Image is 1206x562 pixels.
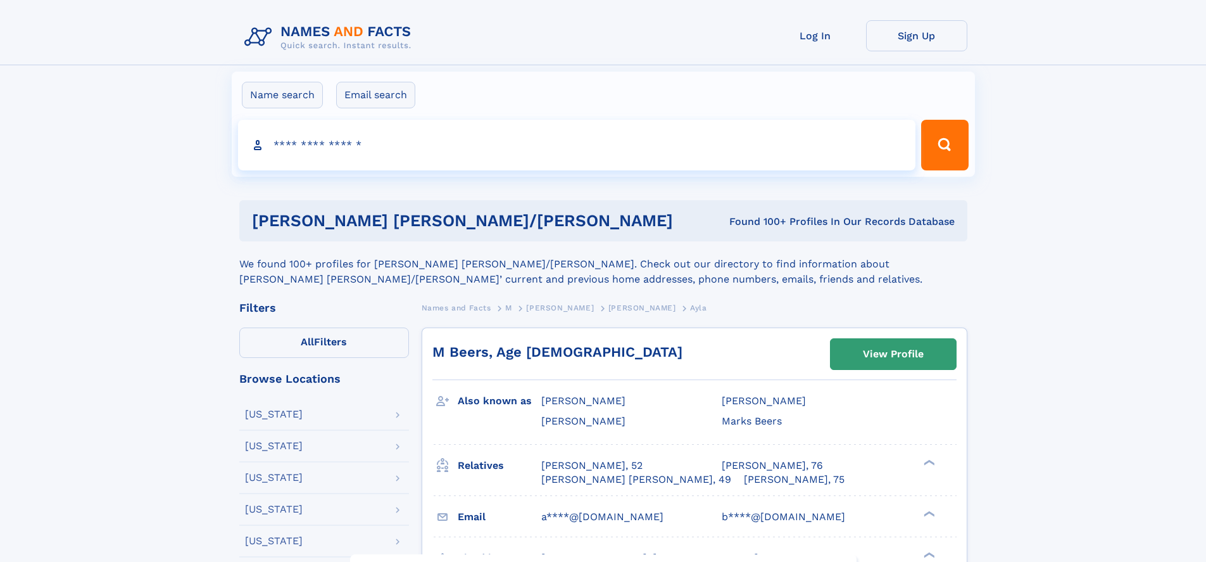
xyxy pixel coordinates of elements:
[526,300,594,316] a: [PERSON_NAME]
[239,241,967,287] div: We found 100+ profiles for [PERSON_NAME] [PERSON_NAME]/[PERSON_NAME]. Check out our directory to ...
[458,455,541,476] h3: Relatives
[239,302,409,314] div: Filters
[238,120,916,170] input: search input
[245,536,303,546] div: [US_STATE]
[866,20,967,51] a: Sign Up
[245,441,303,451] div: [US_STATE]
[239,20,422,54] img: Logo Names and Facts
[701,215,955,229] div: Found 100+ Profiles In Our Records Database
[505,300,512,316] a: M
[863,340,924,369] div: View Profile
[422,300,491,316] a: Names and Facts
[526,303,594,312] span: [PERSON_NAME]
[239,373,409,385] div: Browse Locations
[239,328,409,358] label: Filters
[921,120,968,170] button: Search Button
[336,82,415,108] label: Email search
[744,473,845,487] a: [PERSON_NAME], 75
[541,459,643,473] a: [PERSON_NAME], 52
[301,336,314,348] span: All
[920,458,936,466] div: ❯
[831,339,956,369] a: View Profile
[722,395,806,407] span: [PERSON_NAME]
[245,409,303,419] div: [US_STATE]
[252,213,701,229] h1: [PERSON_NAME] [PERSON_NAME]/[PERSON_NAME]
[458,506,541,528] h3: Email
[690,303,707,312] span: Ayla
[722,459,823,473] a: [PERSON_NAME], 76
[722,415,782,427] span: Marks Beers
[765,20,866,51] a: Log In
[245,504,303,514] div: [US_STATE]
[541,415,625,427] span: [PERSON_NAME]
[608,300,676,316] a: [PERSON_NAME]
[541,473,731,487] a: [PERSON_NAME] [PERSON_NAME], 49
[432,344,682,360] a: M Beers, Age [DEMOGRAPHIC_DATA]
[920,551,936,559] div: ❯
[245,473,303,483] div: [US_STATE]
[608,303,676,312] span: [PERSON_NAME]
[920,509,936,518] div: ❯
[458,390,541,412] h3: Also known as
[541,395,625,407] span: [PERSON_NAME]
[242,82,323,108] label: Name search
[505,303,512,312] span: M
